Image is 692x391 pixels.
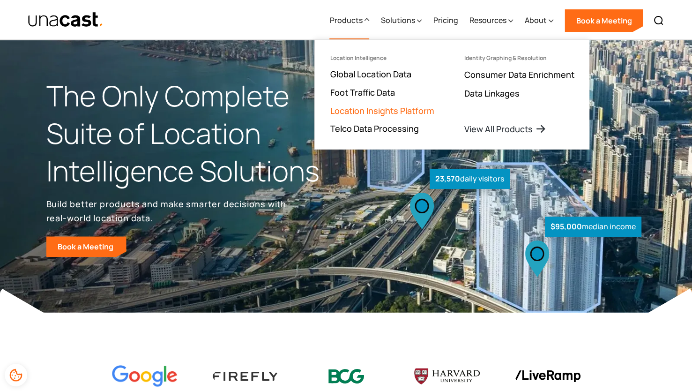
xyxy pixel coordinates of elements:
[469,15,506,26] div: Resources
[433,1,458,40] a: Pricing
[430,169,510,189] div: daily visitors
[28,12,104,28] img: Unacast text logo
[524,1,553,40] div: About
[313,363,379,390] img: BCG logo
[435,173,460,184] strong: 23,570
[46,236,126,257] a: Book a Meeting
[464,55,546,61] div: Identity Graphing & Resolution
[565,9,643,32] a: Book a Meeting
[46,77,346,189] h1: The Only Complete Suite of Location Intelligence Solutions
[330,105,434,116] a: Location Insights Platform
[464,88,519,99] a: Data Linkages
[380,1,422,40] div: Solutions
[213,372,278,381] img: Firefly Advertising logo
[464,69,574,80] a: Consumer Data Enrichment
[545,217,641,237] div: median income
[330,87,394,98] a: Foot Traffic Data
[469,1,513,40] div: Resources
[414,365,480,388] img: Harvard U logo
[46,197,290,225] p: Build better products and make smarter decisions with real-world location data.
[5,364,27,386] div: Cookie Preferences
[329,1,369,40] div: Products
[314,39,589,150] nav: Products
[329,15,362,26] div: Products
[330,123,418,134] a: Telco Data Processing
[330,55,386,61] div: Location Intelligence
[551,221,582,232] strong: $95,000
[112,365,178,387] img: Google logo Color
[330,68,411,80] a: Global Location Data
[515,370,580,382] img: liveramp logo
[28,12,104,28] a: home
[464,123,546,135] a: View All Products
[524,15,546,26] div: About
[653,15,664,26] img: Search icon
[380,15,415,26] div: Solutions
